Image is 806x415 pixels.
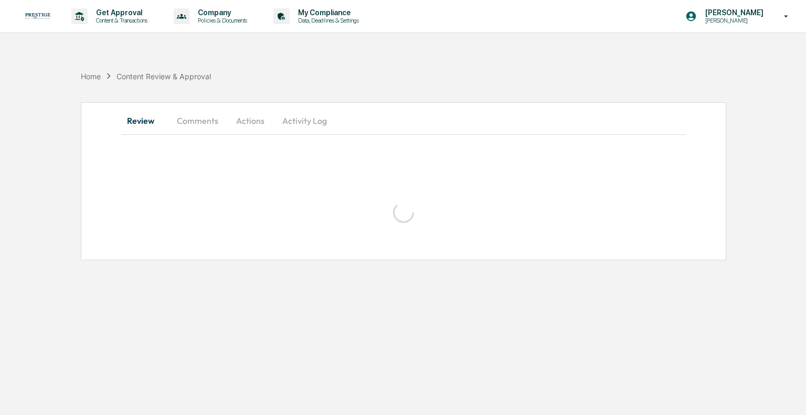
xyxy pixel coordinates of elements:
div: secondary tabs example [121,108,685,133]
button: Activity Log [274,108,335,133]
p: My Compliance [290,8,364,17]
p: Data, Deadlines & Settings [290,17,364,24]
button: Comments [168,108,227,133]
img: logo [25,13,50,19]
div: Content Review & Approval [116,72,211,81]
p: Get Approval [88,8,153,17]
div: Home [81,72,101,81]
button: Review [121,108,168,133]
button: Actions [227,108,274,133]
p: Content & Transactions [88,17,153,24]
p: Company [189,8,252,17]
p: Policies & Documents [189,17,252,24]
p: [PERSON_NAME] [697,17,769,24]
p: [PERSON_NAME] [697,8,769,17]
